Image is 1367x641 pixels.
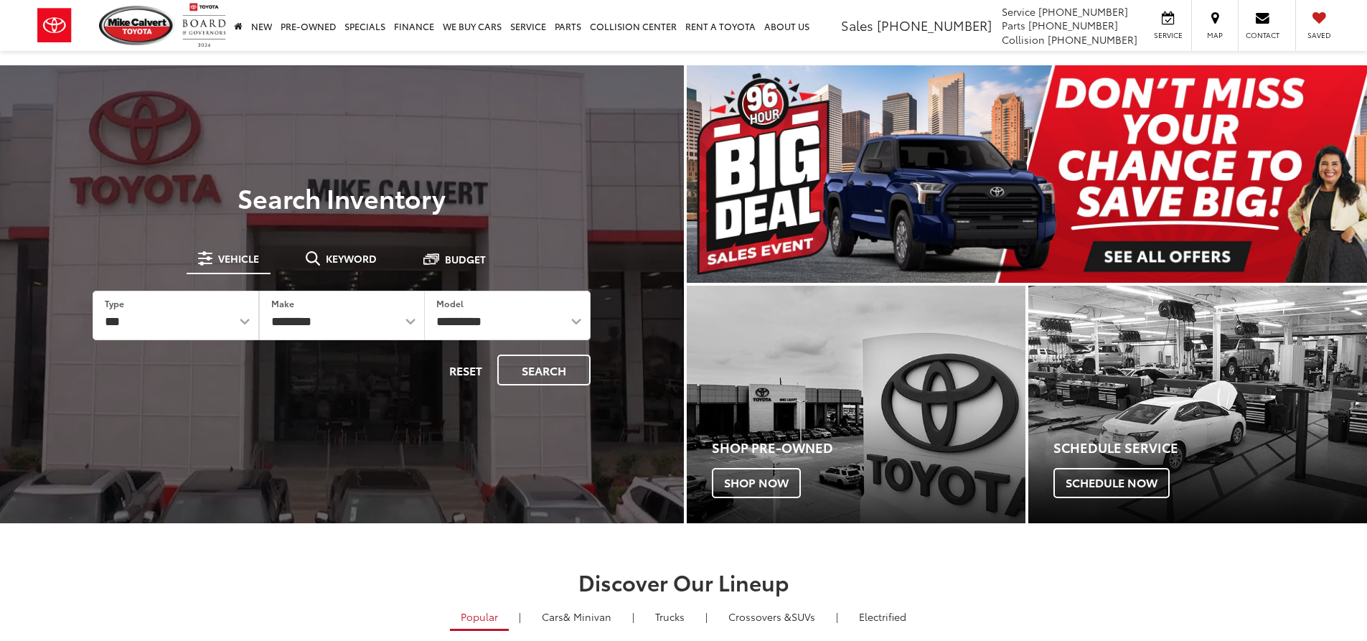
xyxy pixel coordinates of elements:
[1246,30,1279,40] span: Contact
[563,609,611,624] span: & Minivan
[687,286,1025,523] div: Toyota
[702,609,711,624] li: |
[450,604,509,631] a: Popular
[497,355,591,385] button: Search
[218,253,259,263] span: Vehicle
[1053,441,1367,455] h4: Schedule Service
[1048,32,1137,47] span: [PHONE_NUMBER]
[326,253,377,263] span: Keyword
[1199,30,1231,40] span: Map
[1152,30,1184,40] span: Service
[629,609,638,624] li: |
[832,609,842,624] li: |
[644,604,695,629] a: Trucks
[178,570,1190,594] h2: Discover Our Lineup
[1038,4,1128,19] span: [PHONE_NUMBER]
[436,297,464,309] label: Model
[728,609,791,624] span: Crossovers &
[99,6,175,45] img: Mike Calvert Toyota
[1028,286,1367,523] a: Schedule Service Schedule Now
[718,604,826,629] a: SUVs
[841,16,873,34] span: Sales
[60,183,624,212] h3: Search Inventory
[531,604,622,629] a: Cars
[105,297,124,309] label: Type
[1002,32,1045,47] span: Collision
[515,609,525,624] li: |
[1303,30,1335,40] span: Saved
[848,604,917,629] a: Electrified
[1028,18,1118,32] span: [PHONE_NUMBER]
[712,468,801,498] span: Shop Now
[1002,4,1035,19] span: Service
[1002,18,1025,32] span: Parts
[445,254,486,264] span: Budget
[877,16,992,34] span: [PHONE_NUMBER]
[271,297,294,309] label: Make
[1053,468,1170,498] span: Schedule Now
[1028,286,1367,523] div: Toyota
[687,286,1025,523] a: Shop Pre-Owned Shop Now
[437,355,494,385] button: Reset
[712,441,1025,455] h4: Shop Pre-Owned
